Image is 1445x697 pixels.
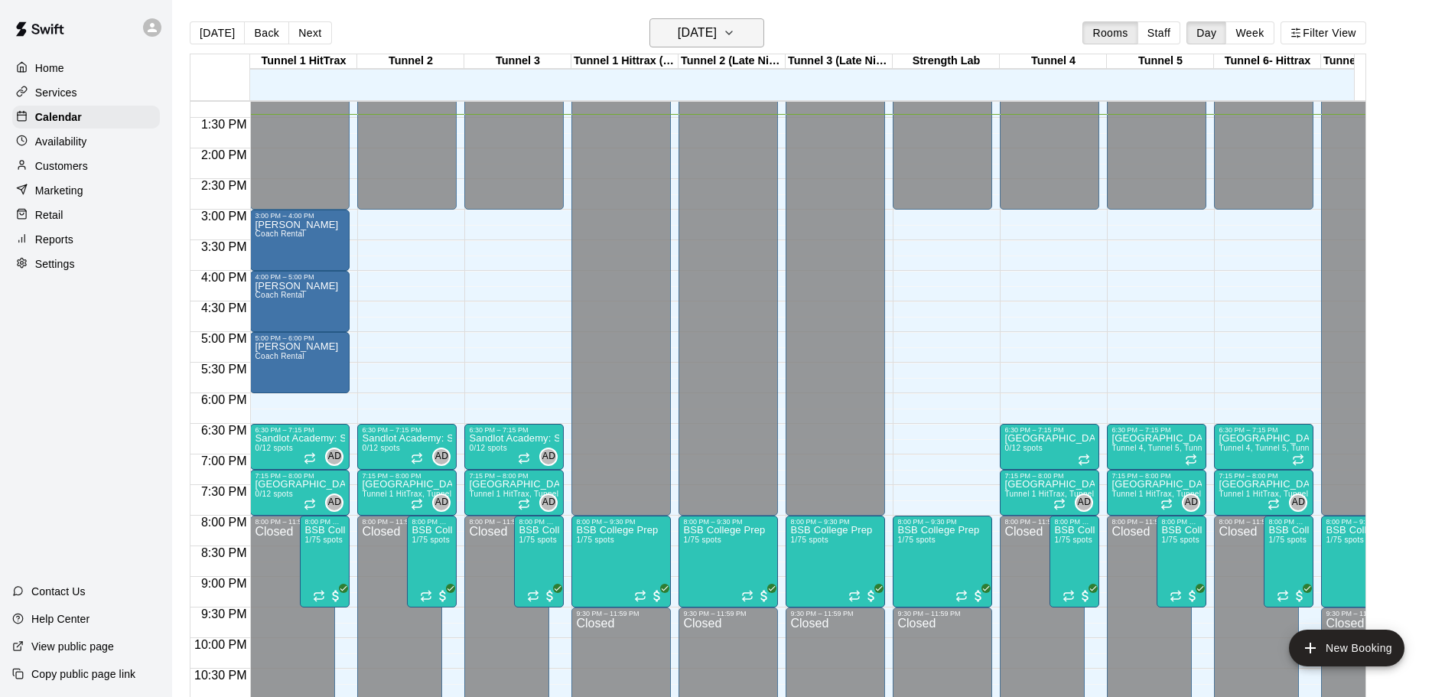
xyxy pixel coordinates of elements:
span: 5:00 PM [197,332,251,345]
div: 8:00 PM – 9:30 PM: BSB College Prep [1321,516,1421,607]
div: 7:15 PM – 8:00 PM [1219,472,1309,480]
div: Tunnel 1 Hittrax (Late Night) [571,54,679,69]
a: Retail [12,204,160,226]
span: All customers have paid [328,588,343,604]
span: 6:30 PM [197,424,251,437]
div: 7:15 PM – 8:00 PM: Sandlot Academy [1107,470,1206,516]
div: 8:00 PM – 9:30 PM: BSB College Prep [1050,516,1099,607]
p: Settings [35,256,75,272]
span: All customers have paid [1185,588,1200,604]
div: 4:00 PM – 5:00 PM: Alec Smith [250,271,350,332]
p: Contact Us [31,584,86,599]
div: 7:15 PM – 8:00 PM [255,472,345,480]
a: Marketing [12,179,160,202]
div: 8:00 PM – 9:30 PM [1161,518,1202,526]
a: Settings [12,252,160,275]
div: 8:00 PM – 11:59 PM [1219,518,1294,526]
div: 6:30 PM – 7:15 PM: Sandlot Academy [1214,424,1313,470]
div: 8:00 PM – 9:30 PM [1268,518,1309,526]
div: 9:30 PM – 11:59 PM [683,610,773,617]
span: 3:30 PM [197,240,251,253]
div: Adrian DeWald [325,448,343,466]
span: AD [1078,495,1091,510]
div: Tunnel 4 [1000,54,1107,69]
div: 8:00 PM – 9:30 PM: BSB College Prep [514,516,564,607]
span: Recurring event [741,590,753,602]
span: 1/75 spots filled [576,536,613,544]
div: 8:00 PM – 9:30 PM: BSB College Prep [893,516,992,607]
div: 7:15 PM – 8:00 PM [1004,472,1095,480]
div: 8:00 PM – 9:30 PM [1054,518,1095,526]
span: Tunnel 1 HitTrax, Tunnel 2, Tunnel 3, Tunnel 4, Tunnel 5, Tunnel 6- Hittrax [469,490,739,498]
div: 7:15 PM – 8:00 PM: Sandlot Academy [250,470,350,516]
span: Recurring event [411,498,423,510]
div: 6:30 PM – 7:15 PM [1004,426,1095,434]
span: Adrian DeWald [331,493,343,512]
a: Availability [12,130,160,153]
div: Customers [12,155,160,178]
span: 7:00 PM [197,454,251,467]
div: Reports [12,228,160,251]
p: Home [35,60,64,76]
span: 1/75 spots filled [412,536,449,544]
div: 3:00 PM – 4:00 PM: Alec Smith [250,210,350,271]
button: Back [244,21,289,44]
div: 7:15 PM – 8:00 PM [469,472,559,480]
div: 7:15 PM – 8:00 PM [362,472,452,480]
div: Adrian DeWald [1075,493,1093,512]
span: Recurring event [304,498,316,510]
span: AD [328,449,341,464]
span: Adrian DeWald [1295,493,1307,512]
span: Recurring event [848,590,861,602]
div: Tunnel 2 (Late Night) [679,54,786,69]
span: All customers have paid [1292,588,1307,604]
p: Reports [35,232,73,247]
div: 9:30 PM – 11:59 PM [576,610,666,617]
span: Recurring event [420,590,432,602]
span: All customers have paid [649,588,665,604]
div: 6:30 PM – 7:15 PM [469,426,559,434]
div: 6:30 PM – 7:15 PM: Sandlot Academy: Speed & Agility [250,424,350,470]
span: AD [1292,495,1305,510]
p: Services [35,85,77,100]
span: 9:00 PM [197,577,251,590]
div: 8:00 PM – 9:30 PM: BSB College Prep [679,516,778,607]
div: Tunnel 5 [1107,54,1214,69]
span: 0/12 spots filled [255,490,292,498]
div: 8:00 PM – 11:59 PM [1111,518,1187,526]
p: Availability [35,134,87,149]
span: 7:30 PM [197,485,251,498]
div: 6:30 PM – 7:15 PM [362,426,452,434]
span: 1/75 spots filled [304,536,342,544]
div: Tunnel 1 HitTrax [250,54,357,69]
span: Recurring event [634,590,646,602]
div: 8:00 PM – 9:30 PM [412,518,452,526]
div: 8:00 PM – 9:30 PM: BSB College Prep [300,516,350,607]
span: 1/75 spots filled [1268,536,1306,544]
span: 3:00 PM [197,210,251,223]
div: 8:00 PM – 11:59 PM [255,518,330,526]
p: Retail [35,207,63,223]
span: Recurring event [518,498,530,510]
button: Filter View [1281,21,1366,44]
span: Recurring event [1063,590,1075,602]
span: Recurring event [411,452,423,464]
div: 8:00 PM – 9:30 PM: BSB College Prep [1157,516,1206,607]
a: Services [12,81,160,104]
div: 8:00 PM – 9:30 PM [304,518,345,526]
a: Home [12,57,160,80]
span: Tunnel 4, Tunnel 5, Tunnel 6- Hittrax [1219,444,1352,452]
span: 1/75 spots filled [683,536,721,544]
button: add [1289,630,1404,666]
div: 9:30 PM – 11:59 PM [1326,610,1416,617]
span: Recurring event [1053,498,1066,510]
div: 8:00 PM – 9:30 PM [683,518,773,526]
div: 6:30 PM – 7:15 PM: Sandlot Academy: Speed & Agility [464,424,564,470]
p: View public page [31,639,114,654]
div: Adrian DeWald [539,493,558,512]
span: Recurring event [518,452,530,464]
div: 8:00 PM – 9:30 PM [576,518,666,526]
div: 7:15 PM – 8:00 PM: Sandlot Academy [1214,470,1313,516]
